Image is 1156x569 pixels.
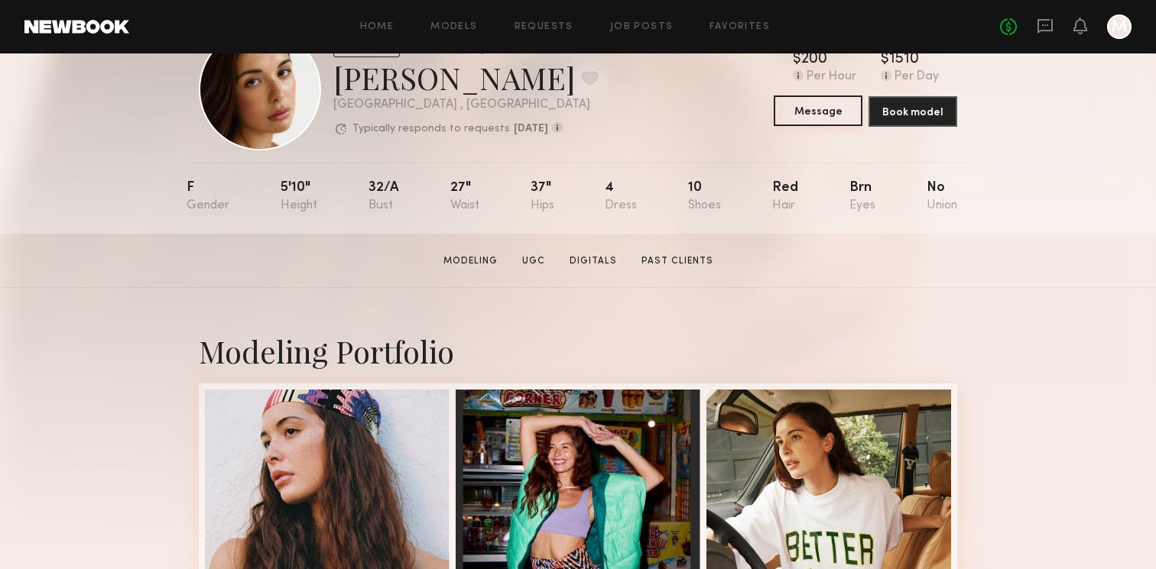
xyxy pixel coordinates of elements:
div: 27" [450,181,479,212]
button: Message [774,95,862,126]
a: Requests [515,22,573,32]
div: 10 [688,181,721,212]
a: UGC [516,254,551,268]
div: $ [881,52,889,67]
div: Per Day [895,70,939,84]
div: 32/a [369,181,399,212]
div: Red [772,181,798,212]
b: [DATE] [514,124,548,134]
div: [GEOGRAPHIC_DATA] , [GEOGRAPHIC_DATA] [333,99,598,112]
a: Home [360,22,395,32]
a: Favorites [710,22,770,32]
div: 37" [531,181,554,212]
a: Past Clients [635,254,719,268]
div: 5'10" [281,181,317,212]
a: M [1107,15,1132,39]
div: F [187,181,229,212]
a: Models [430,22,477,32]
div: 4 [605,181,637,212]
div: $ [793,52,801,67]
a: Modeling [437,254,504,268]
div: [PERSON_NAME] [333,57,598,98]
a: Job Posts [610,22,674,32]
div: No [927,181,957,212]
p: Typically responds to requests [352,124,510,134]
div: 200 [801,52,827,67]
a: Digitals [563,254,623,268]
button: Book model [869,96,957,127]
div: Modeling Portfolio [199,331,957,371]
div: Per Hour [807,70,856,84]
div: 1510 [889,52,919,67]
div: Brn [849,181,875,212]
